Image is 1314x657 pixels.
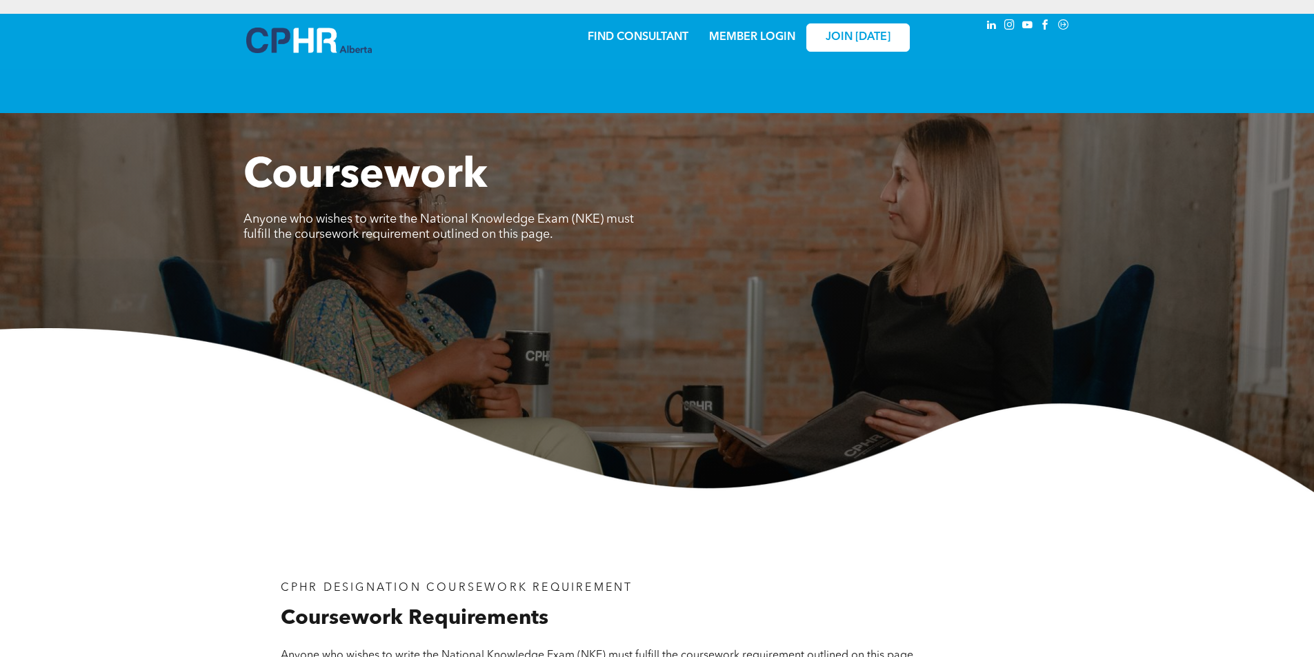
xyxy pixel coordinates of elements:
[281,583,633,594] span: CPHR DESIGNATION COURSEWORK REQUIREMENT
[588,32,688,43] a: FIND CONSULTANT
[246,28,372,53] img: A blue and white logo for cp alberta
[1002,17,1017,36] a: instagram
[1020,17,1035,36] a: youtube
[806,23,910,52] a: JOIN [DATE]
[243,156,488,197] span: Coursework
[826,31,890,44] span: JOIN [DATE]
[1038,17,1053,36] a: facebook
[984,17,999,36] a: linkedin
[1056,17,1071,36] a: Social network
[281,608,548,629] span: Coursework Requirements
[709,32,795,43] a: MEMBER LOGIN
[243,213,634,241] span: Anyone who wishes to write the National Knowledge Exam (NKE) must fulfill the coursework requirem...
